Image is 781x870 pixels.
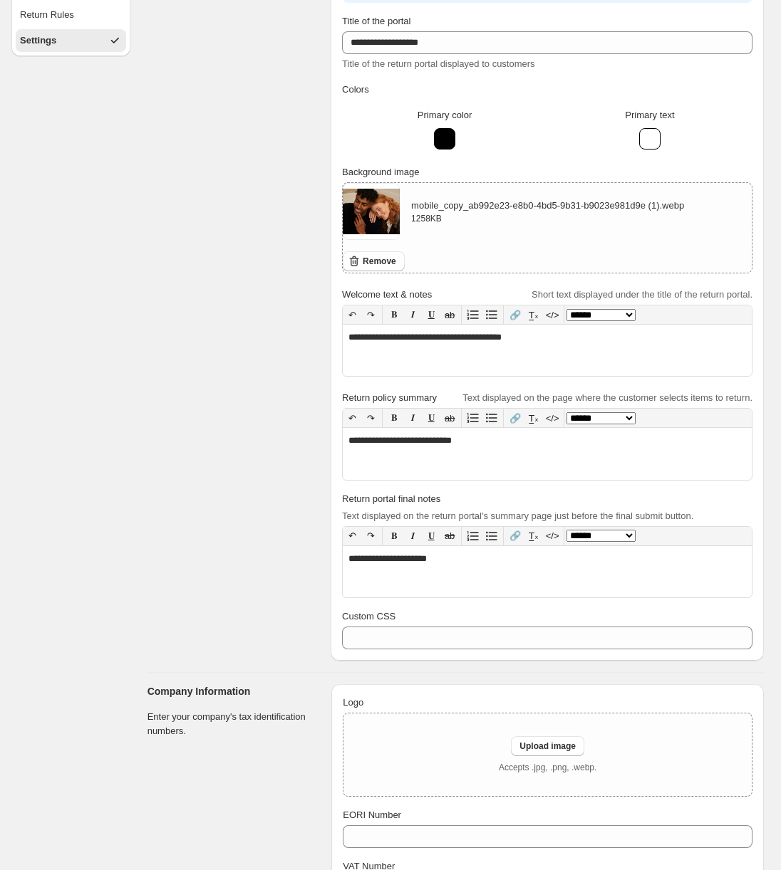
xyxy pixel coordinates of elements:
[519,740,576,752] span: Upload image
[403,527,422,545] button: 𝑰
[361,527,380,545] button: ↷
[511,736,584,756] button: Upload image
[342,167,419,177] span: Background image
[16,29,126,52] button: Settings
[543,527,562,545] button: </>
[428,412,435,423] span: 𝐔
[524,409,543,427] button: T̲ₓ
[464,527,482,545] button: Numbered list
[363,256,396,267] span: Remove
[422,305,440,324] button: 𝐔
[342,510,693,521] span: Text displayed on the return portal's summary page just before the final submit button.
[343,305,361,324] button: ↶
[445,530,455,541] s: ab
[20,8,74,22] div: Return Rules
[385,527,403,545] button: 𝐁
[506,305,524,324] button: 🔗
[464,305,482,324] button: Numbered list
[625,110,674,120] span: Primary text
[418,110,472,120] span: Primary color
[361,409,380,427] button: ↷
[445,413,455,424] s: ab
[543,409,562,427] button: </>
[543,305,562,324] button: </>
[403,409,422,427] button: 𝑰
[343,409,361,427] button: ↶
[482,305,501,324] button: Bullet list
[342,58,534,69] span: Title of the return portal displayed to customers
[385,305,403,324] button: 𝐁
[422,527,440,545] button: 𝐔
[428,530,435,541] span: 𝐔
[342,392,437,403] span: Return policy summary
[148,710,321,738] p: Enter your company's tax identification numbers.
[428,309,435,320] span: 𝐔
[440,527,459,545] button: ab
[532,289,752,300] span: Short text displayed under the title of the return portal.
[148,684,321,698] h3: Company Information
[342,16,410,26] span: Title of the portal
[343,809,401,820] span: EORI Number
[506,527,524,545] button: 🔗
[342,611,395,622] span: Custom CSS
[16,4,126,26] button: Return Rules
[342,289,432,300] span: Welcome text & notes
[20,33,56,48] div: Settings
[482,527,501,545] button: Bullet list
[422,409,440,427] button: 𝐔
[361,305,380,324] button: ↷
[440,409,459,427] button: ab
[499,762,596,773] p: Accepts .jpg, .png, .webp.
[482,409,501,427] button: Bullet list
[342,84,369,95] span: Colors
[524,527,543,545] button: T̲ₓ
[411,213,684,224] p: 1258 KB
[343,697,363,708] span: Logo
[343,251,405,271] button: Remove
[385,409,403,427] button: 𝐁
[342,493,440,504] span: Return portal final notes
[343,527,361,545] button: ↶
[524,305,543,324] button: T̲ₓ
[506,409,524,427] button: 🔗
[440,305,459,324] button: ab
[445,310,455,320] s: ab
[411,199,684,224] div: mobile_copy_ab992e23-e8b0-4bd5-9b31-b9023e981d9e (1).webp
[462,392,752,403] span: Text displayed on the page where the customer selects items to return.
[403,305,422,324] button: 𝑰
[464,409,482,427] button: Numbered list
